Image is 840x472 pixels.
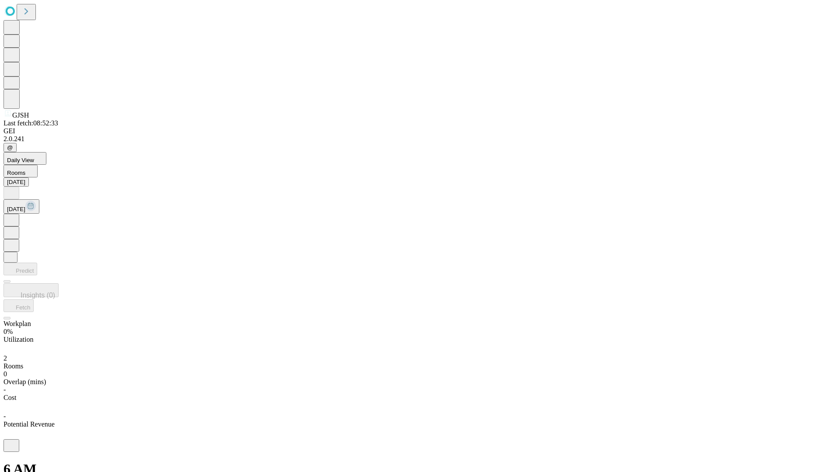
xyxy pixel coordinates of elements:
span: 0% [3,328,13,335]
span: Rooms [3,362,23,370]
span: Insights (0) [21,292,55,299]
span: 2 [3,354,7,362]
button: Predict [3,263,37,275]
span: Last fetch: 08:52:33 [3,119,58,127]
span: Rooms [7,170,25,176]
span: GJSH [12,111,29,119]
span: Daily View [7,157,34,163]
div: GEI [3,127,836,135]
span: Potential Revenue [3,420,55,428]
span: - [3,386,6,393]
button: @ [3,143,17,152]
span: 0 [3,370,7,378]
div: 2.0.241 [3,135,836,143]
span: @ [7,144,13,151]
span: Workplan [3,320,31,327]
button: [DATE] [3,177,29,187]
span: Cost [3,394,16,401]
span: - [3,413,6,420]
button: [DATE] [3,199,39,214]
span: Overlap (mins) [3,378,46,385]
button: Rooms [3,165,38,177]
button: Daily View [3,152,46,165]
span: Utilization [3,336,33,343]
button: Insights (0) [3,283,59,297]
span: [DATE] [7,206,25,212]
button: Fetch [3,299,34,312]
